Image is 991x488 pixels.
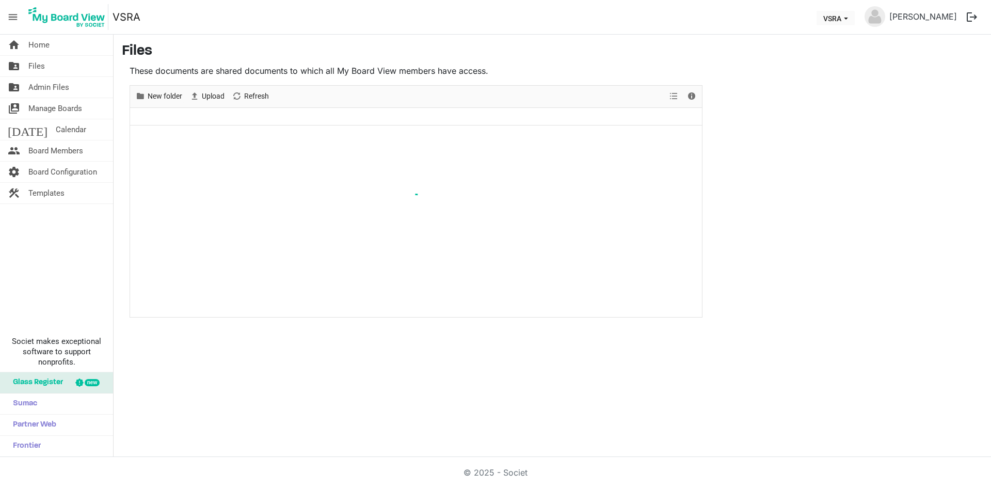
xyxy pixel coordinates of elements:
[122,43,983,60] h3: Files
[885,6,961,27] a: [PERSON_NAME]
[8,56,20,76] span: folder_shared
[5,336,108,367] span: Societ makes exceptional software to support nonprofits.
[56,119,86,140] span: Calendar
[28,56,45,76] span: Files
[817,11,855,25] button: VSRA dropdownbutton
[28,35,50,55] span: Home
[8,436,41,456] span: Frontier
[85,379,100,386] div: new
[8,140,20,161] span: people
[8,183,20,203] span: construction
[8,415,56,435] span: Partner Web
[961,6,983,28] button: logout
[463,467,528,478] a: © 2025 - Societ
[25,4,108,30] img: My Board View Logo
[8,119,47,140] span: [DATE]
[28,98,82,119] span: Manage Boards
[8,77,20,98] span: folder_shared
[8,393,37,414] span: Sumac
[28,162,97,182] span: Board Configuration
[8,35,20,55] span: home
[25,4,113,30] a: My Board View Logo
[865,6,885,27] img: no-profile-picture.svg
[28,140,83,161] span: Board Members
[8,98,20,119] span: switch_account
[130,65,702,77] p: These documents are shared documents to which all My Board View members have access.
[28,77,69,98] span: Admin Files
[8,162,20,182] span: settings
[28,183,65,203] span: Templates
[8,372,63,393] span: Glass Register
[113,7,140,27] a: VSRA
[3,7,23,27] span: menu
